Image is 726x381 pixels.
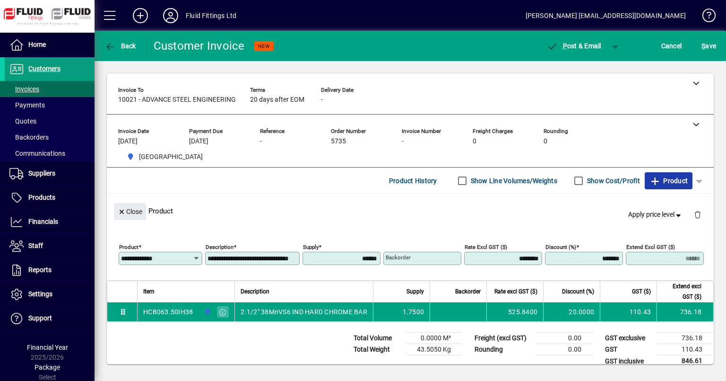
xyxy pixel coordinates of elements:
span: Product [649,173,688,188]
span: Rate excl GST ($) [494,286,537,297]
span: Apply price level [628,210,683,220]
td: 0.00 [536,344,593,355]
span: [DATE] [118,138,138,145]
td: 20.0000 [543,302,600,321]
a: Support [5,307,95,330]
mat-label: Description [206,244,233,250]
a: Financials [5,210,95,234]
span: Quotes [9,117,36,125]
span: - [321,96,323,104]
td: 0.0000 M³ [406,333,462,344]
td: Freight (excl GST) [470,333,536,344]
span: Back [104,42,136,50]
span: Item [143,286,155,297]
td: 846.61 [657,355,714,367]
span: 20 days after EOM [250,96,304,104]
div: HCB063.50IH38 [143,307,193,317]
span: 0 [544,138,547,145]
span: 2.1/2" 38MnVS6 IND HARD CHROME BAR [241,307,367,317]
div: Fluid Fittings Ltd [186,8,236,23]
app-page-header-button: Back [95,37,147,54]
button: Add [125,7,156,24]
td: Rounding [470,344,536,355]
span: Support [28,314,52,322]
a: Invoices [5,81,95,97]
button: Delete [686,203,709,226]
span: Settings [28,290,52,298]
span: Communications [9,150,65,157]
button: Back [102,37,138,54]
span: - [260,138,262,145]
span: P [563,42,567,50]
mat-label: Extend excl GST ($) [626,244,675,250]
td: GST inclusive [600,355,657,367]
label: Show Cost/Profit [585,176,640,186]
span: Backorders [9,133,49,141]
a: Payments [5,97,95,113]
span: 10021 - ADVANCE STEEL ENGINEERING [118,96,236,104]
a: Communications [5,145,95,161]
mat-label: Supply [303,244,319,250]
td: Total Weight [349,344,406,355]
span: Invoices [9,85,39,93]
span: Extend excl GST ($) [663,281,701,302]
a: Staff [5,234,95,258]
span: Cancel [661,38,682,53]
div: Customer Invoice [154,38,245,53]
span: Supply [406,286,424,297]
a: Quotes [5,113,95,129]
span: AUCKLAND [123,151,207,163]
span: Financials [28,218,58,225]
td: 736.18 [657,302,713,321]
a: Settings [5,283,95,306]
td: Total Volume [349,333,406,344]
td: 110.43 [600,302,657,321]
span: 0 [473,138,476,145]
span: Customers [28,65,60,72]
button: Apply price level [624,206,687,223]
span: Discount (%) [562,286,594,297]
div: Product [107,194,714,228]
button: Profile [156,7,186,24]
a: Home [5,33,95,57]
app-page-header-button: Delete [686,210,709,219]
span: Backorder [455,286,481,297]
span: Financial Year [27,344,68,351]
span: GST ($) [632,286,651,297]
span: Product History [389,173,437,188]
a: Suppliers [5,162,95,186]
span: Reports [28,266,52,274]
button: Cancel [659,37,684,54]
td: 736.18 [657,333,714,344]
button: Save [699,37,718,54]
span: ost & Email [546,42,601,50]
span: 1.7500 [403,307,424,317]
button: Product History [385,172,441,189]
span: ave [701,38,716,53]
span: Suppliers [28,169,55,177]
span: AUCKLAND [201,307,212,317]
app-page-header-button: Close [112,207,148,215]
mat-label: Rate excl GST ($) [465,244,507,250]
a: Knowledge Base [695,2,714,33]
mat-label: Product [119,244,138,250]
td: 110.43 [657,344,714,355]
a: Backorders [5,129,95,145]
a: Products [5,186,95,210]
div: [PERSON_NAME] [EMAIL_ADDRESS][DOMAIN_NAME] [526,8,686,23]
td: 0.00 [536,333,593,344]
button: Close [114,203,146,220]
td: GST [600,344,657,355]
button: Product [645,172,692,189]
span: Close [118,204,142,220]
span: 5735 [331,138,346,145]
span: Description [241,286,269,297]
span: Home [28,41,46,48]
button: Post & Email [542,37,606,54]
mat-label: Discount (%) [545,244,576,250]
label: Show Line Volumes/Weights [469,176,557,186]
span: S [701,42,705,50]
a: Reports [5,258,95,282]
div: 525.8400 [493,307,537,317]
td: 43.5050 Kg [406,344,462,355]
